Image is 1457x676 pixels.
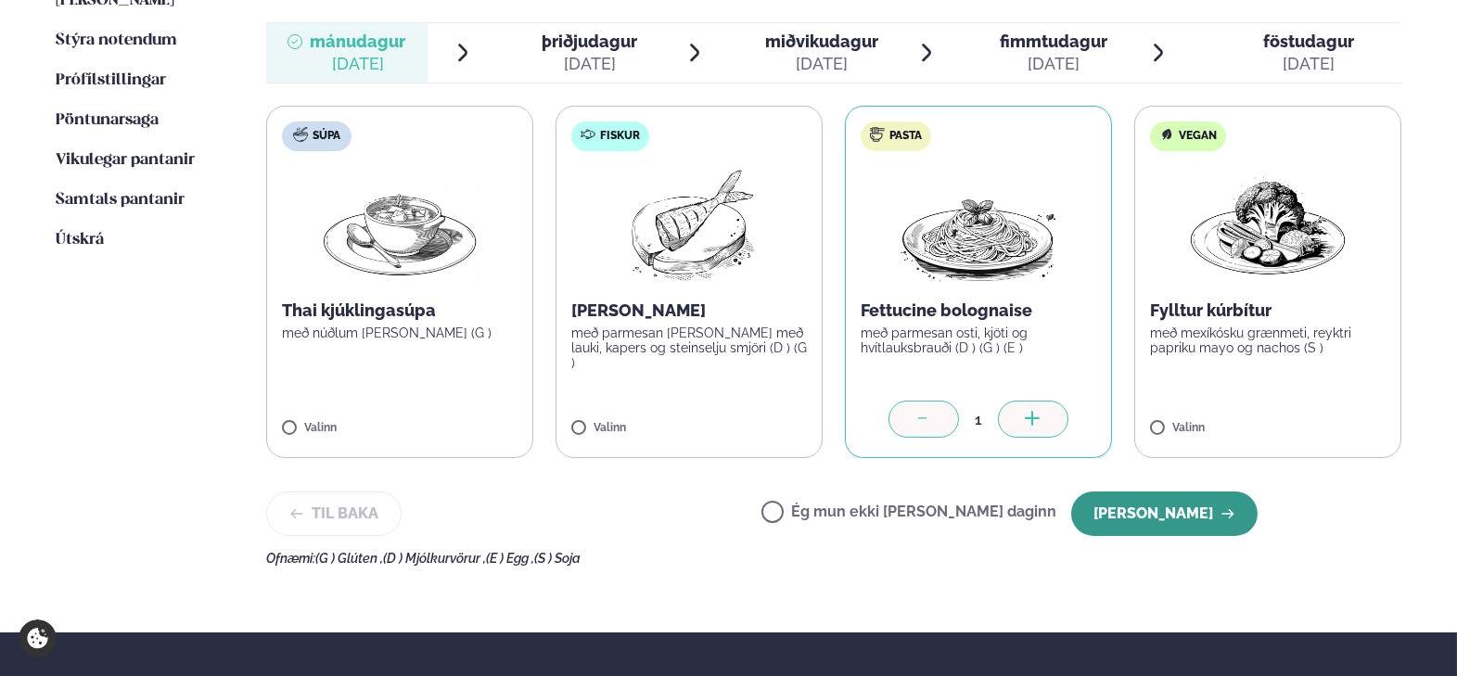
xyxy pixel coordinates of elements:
[310,53,405,75] div: [DATE]
[861,300,1096,322] p: Fettucine bolognaise
[310,32,405,51] span: mánudagur
[56,109,159,132] a: Pöntunarsaga
[1071,491,1258,536] button: [PERSON_NAME]
[1179,129,1217,144] span: Vegan
[1000,53,1107,75] div: [DATE]
[542,32,637,51] span: þriðjudagur
[282,300,518,322] p: Thai kjúklingasúpa
[56,189,185,211] a: Samtals pantanir
[56,152,195,168] span: Vikulegar pantanir
[1000,32,1107,51] span: fimmtudagur
[383,551,486,566] span: (D ) Mjólkurvörur ,
[56,192,185,208] span: Samtals pantanir
[534,551,581,566] span: (S ) Soja
[56,149,195,172] a: Vikulegar pantanir
[889,129,922,144] span: Pasta
[56,232,104,248] span: Útskrá
[282,325,518,340] p: með núðlum [PERSON_NAME] (G )
[959,409,998,430] div: 1
[315,551,383,566] span: (G ) Glúten ,
[897,166,1060,285] img: Spagetti.png
[1150,300,1386,322] p: Fylltur kúrbítur
[56,30,177,52] a: Stýra notendum
[293,127,308,142] img: soup.svg
[313,129,340,144] span: Súpa
[56,70,166,92] a: Prófílstillingar
[266,491,402,536] button: Til baka
[19,619,57,657] a: Cookie settings
[600,129,640,144] span: Fiskur
[266,551,1401,566] div: Ofnæmi:
[56,72,166,88] span: Prófílstillingar
[571,300,807,322] p: [PERSON_NAME]
[1159,127,1174,142] img: Vegan.svg
[1150,325,1386,355] p: með mexíkósku grænmeti, reyktri papriku mayo og nachos (S )
[318,166,481,285] img: Soup.png
[56,229,104,251] a: Útskrá
[581,127,595,142] img: fish.svg
[571,325,807,370] p: með parmesan [PERSON_NAME] með lauki, kapers og steinselju smjöri (D ) (G )
[870,127,885,142] img: pasta.svg
[1263,53,1354,75] div: [DATE]
[765,32,878,51] span: miðvikudagur
[1263,32,1354,51] span: föstudagur
[765,53,878,75] div: [DATE]
[56,112,159,128] span: Pöntunarsaga
[56,32,177,48] span: Stýra notendum
[861,325,1096,355] p: með parmesan osti, kjöti og hvítlauksbrauði (D ) (G ) (E )
[542,53,637,75] div: [DATE]
[1186,166,1349,285] img: Vegan.png
[607,166,772,285] img: Fish.png
[486,551,534,566] span: (E ) Egg ,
